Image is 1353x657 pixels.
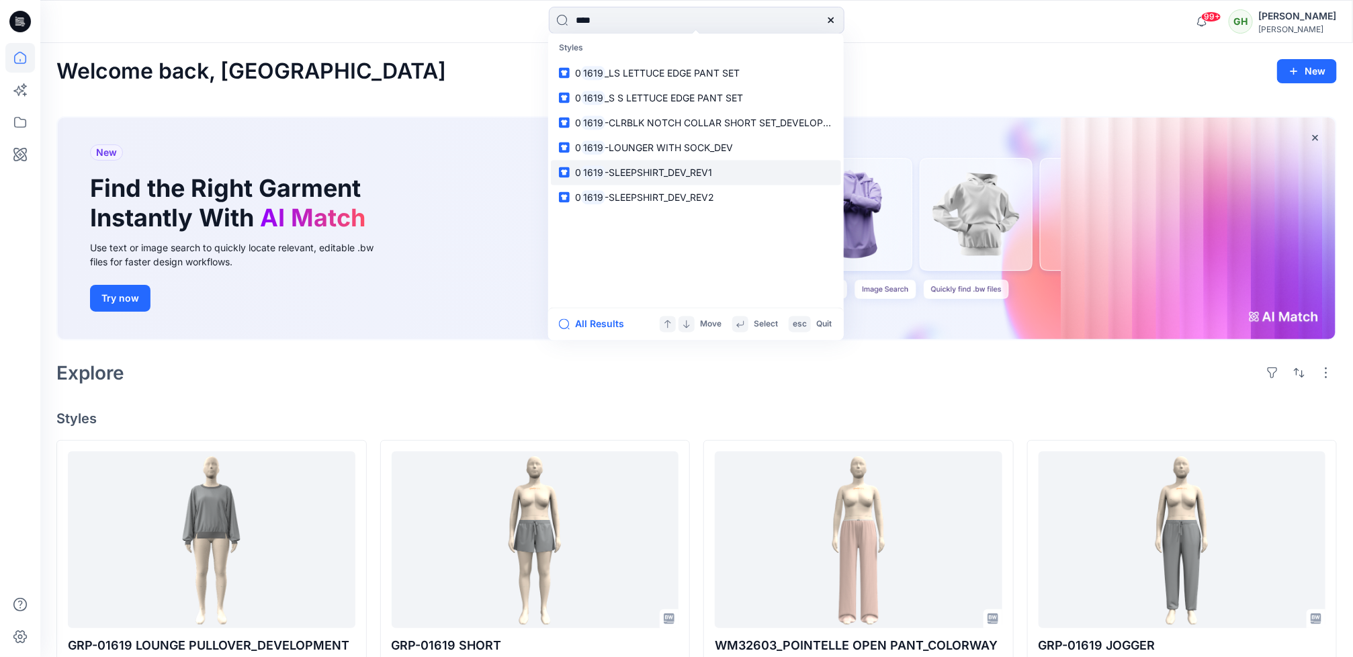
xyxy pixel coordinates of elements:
span: -SLEEPSHIRT_DEV_REV1 [605,167,713,178]
p: WM32603_POINTELLE OPEN PANT_COLORWAY [715,636,1002,655]
a: 01619-LOUNGER WITH SOCK_DEV [551,135,841,160]
span: -SLEEPSHIRT_DEV_REV2 [605,191,715,203]
h2: Welcome back, [GEOGRAPHIC_DATA] [56,59,446,84]
span: 0 [575,191,581,203]
p: esc [793,317,807,331]
button: Try now [90,285,150,312]
div: Use text or image search to quickly locate relevant, editable .bw files for faster design workflows. [90,240,392,269]
p: GRP-01619 JOGGER [1039,636,1326,655]
a: GRP-01619 JOGGER [1039,451,1326,628]
a: 01619_LS LETTUCE EDGE PANT SET [551,60,841,85]
span: -LOUNGER WITH SOCK_DEV [605,142,734,153]
mark: 1619 [581,189,605,205]
p: GRP-01619 LOUNGE PULLOVER_DEVELOPMENT [68,636,355,655]
div: [PERSON_NAME] [1258,24,1336,34]
span: 0 [575,67,581,79]
button: New [1277,59,1337,83]
p: Quit [816,317,832,331]
span: 99+ [1201,11,1221,22]
p: Move [700,317,722,331]
span: New [96,144,117,161]
button: All Results [559,316,633,333]
a: 01619_S S LETTUCE EDGE PANT SET [551,85,841,110]
mark: 1619 [581,90,605,105]
mark: 1619 [581,165,605,180]
a: 01619-CLRBLK NOTCH COLLAR SHORT SET_DEVELOPMENT [551,110,841,135]
h4: Styles [56,410,1337,427]
a: 01619-SLEEPSHIRT_DEV_REV1 [551,160,841,185]
a: GRP-01619 LOUNGE PULLOVER_DEVELOPMENT [68,451,355,628]
h2: Explore [56,362,124,384]
p: Styles [551,36,841,61]
span: AI Match [260,203,365,232]
a: 01619-SLEEPSHIRT_DEV_REV2 [551,185,841,210]
mark: 1619 [581,65,605,81]
a: WM32603_POINTELLE OPEN PANT_COLORWAY [715,451,1002,628]
span: -CLRBLK NOTCH COLLAR SHORT SET_DEVELOPMENT [605,117,851,128]
p: GRP-01619 SHORT [392,636,679,655]
h1: Find the Right Garment Instantly With [90,174,372,232]
div: [PERSON_NAME] [1258,8,1336,24]
mark: 1619 [581,115,605,130]
span: 0 [575,117,581,128]
div: GH [1229,9,1253,34]
span: 0 [575,142,581,153]
mark: 1619 [581,140,605,155]
span: _LS LETTUCE EDGE PANT SET [605,67,740,79]
a: GRP-01619 SHORT [392,451,679,628]
span: 0 [575,167,581,178]
p: Select [754,317,778,331]
span: 0 [575,92,581,103]
span: _S S LETTUCE EDGE PANT SET [605,92,744,103]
